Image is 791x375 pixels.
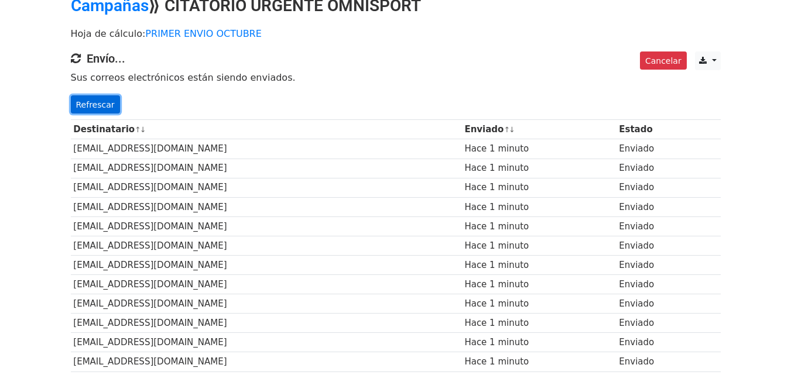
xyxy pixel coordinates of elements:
[464,337,529,348] font: Hace 1 minuto
[73,163,227,173] font: [EMAIL_ADDRESS][DOMAIN_NAME]
[619,163,654,173] font: Enviado
[73,318,227,328] font: [EMAIL_ADDRESS][DOMAIN_NAME]
[619,356,654,367] font: Enviado
[73,356,227,367] font: [EMAIL_ADDRESS][DOMAIN_NAME]
[71,72,296,83] font: Sus correos electrónicos están siendo enviados.
[73,182,227,192] font: [EMAIL_ADDRESS][DOMAIN_NAME]
[464,318,529,328] font: Hace 1 minuto
[619,182,654,192] font: Enviado
[619,202,654,212] font: Enviado
[464,279,529,290] font: Hace 1 minuto
[135,125,141,134] a: ↑
[619,260,654,270] font: Enviado
[73,124,135,135] font: Destinatario
[645,56,682,65] font: Cancelar
[732,319,791,375] div: Widget de chat
[504,125,510,134] a: ↑
[732,319,791,375] iframe: Chat Widget
[464,124,504,135] font: Enviado
[71,28,146,39] font: Hoja de cálculo:
[619,318,654,328] font: Enviado
[640,51,687,70] a: Cancelar
[73,298,227,309] font: [EMAIL_ADDRESS][DOMAIN_NAME]
[464,298,529,309] font: Hace 1 minuto
[71,95,120,114] a: Refrescar
[619,298,654,309] font: Enviado
[76,99,115,109] font: Refrescar
[73,240,227,251] font: [EMAIL_ADDRESS][DOMAIN_NAME]
[619,221,654,232] font: Enviado
[464,143,529,154] font: Hace 1 minuto
[73,143,227,154] font: [EMAIL_ADDRESS][DOMAIN_NAME]
[73,260,227,270] font: [EMAIL_ADDRESS][DOMAIN_NAME]
[619,124,653,135] font: Estado
[619,143,654,154] font: Enviado
[140,125,146,134] a: ↓
[464,240,529,251] font: Hace 1 minuto
[619,240,654,251] font: Enviado
[73,221,227,232] font: [EMAIL_ADDRESS][DOMAIN_NAME]
[87,51,125,66] font: Envío...
[464,221,529,232] font: Hace 1 minuto
[464,202,529,212] font: Hace 1 minuto
[509,125,515,134] a: ↓
[73,279,227,290] font: [EMAIL_ADDRESS][DOMAIN_NAME]
[464,260,529,270] font: Hace 1 minuto
[73,202,227,212] font: [EMAIL_ADDRESS][DOMAIN_NAME]
[464,163,529,173] font: Hace 1 minuto
[73,337,227,348] font: [EMAIL_ADDRESS][DOMAIN_NAME]
[464,356,529,367] font: Hace 1 minuto
[619,337,654,348] font: Enviado
[464,182,529,192] font: Hace 1 minuto
[619,279,654,290] font: Enviado
[145,28,261,39] a: PRIMER ENVIO OCTUBRE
